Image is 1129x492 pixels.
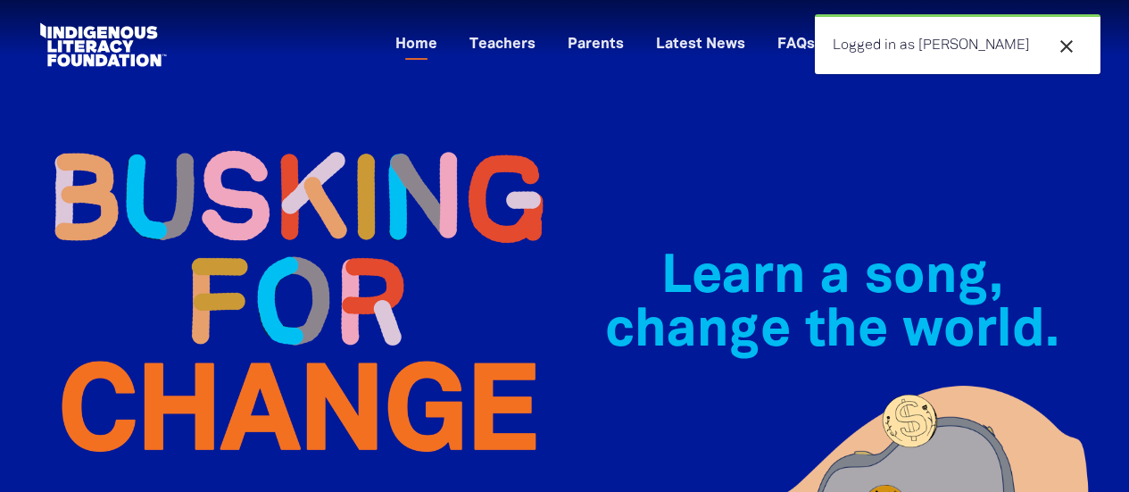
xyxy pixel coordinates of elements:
[1050,35,1083,58] button: close
[815,14,1100,74] div: Logged in as [PERSON_NAME]
[557,30,635,60] a: Parents
[1056,36,1077,57] i: close
[459,30,546,60] a: Teachers
[645,30,756,60] a: Latest News
[767,30,826,60] a: FAQs
[605,254,1059,356] span: Learn a song, change the world.
[385,30,448,60] a: Home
